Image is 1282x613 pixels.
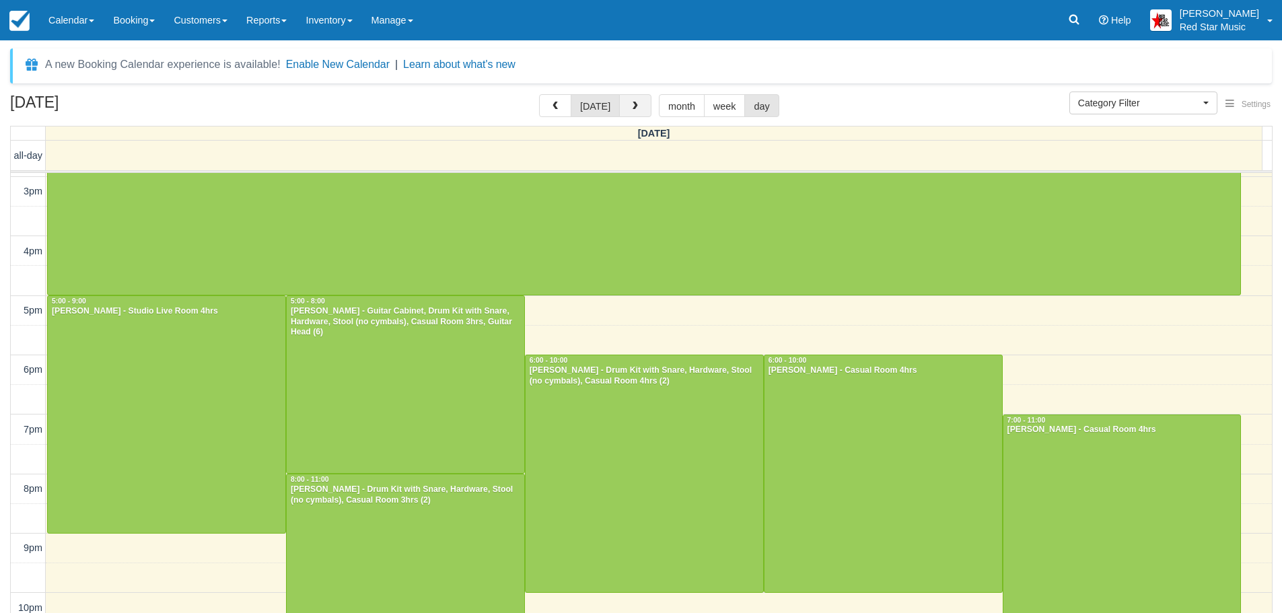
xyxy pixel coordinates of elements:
span: 8pm [24,483,42,494]
i: Help [1099,15,1108,25]
span: 7:00 - 11:00 [1007,417,1046,424]
a: 6:00 - 10:00[PERSON_NAME] - Drum Kit with Snare, Hardware, Stool (no cymbals), Casual Room 4hrs (2) [525,355,764,593]
span: 3pm [24,186,42,196]
div: [PERSON_NAME] - Casual Room 4hrs [1007,425,1238,435]
img: A2 [1150,9,1172,31]
span: Settings [1242,100,1271,109]
span: 5:00 - 9:00 [52,297,86,305]
a: 5:00 - 9:00[PERSON_NAME] - Studio Live Room 4hrs [47,295,286,534]
div: [PERSON_NAME] - Casual Room 4hrs [768,365,999,376]
button: Category Filter [1069,92,1217,114]
div: A new Booking Calendar experience is available! [45,57,281,73]
button: Settings [1217,95,1279,114]
a: 6:00 - 10:00[PERSON_NAME] - Casual Room 4hrs [764,355,1003,593]
span: | [395,59,398,70]
p: Red Star Music [1180,20,1259,34]
span: 10pm [18,602,42,613]
span: 9pm [24,542,42,553]
p: [PERSON_NAME] [1180,7,1259,20]
span: 6:00 - 10:00 [530,357,568,364]
span: [DATE] [638,128,670,139]
button: [DATE] [571,94,620,117]
span: all-day [14,150,42,161]
button: day [744,94,779,117]
span: 6pm [24,364,42,375]
span: Category Filter [1078,96,1200,110]
div: [PERSON_NAME] - Studio Live Room 4hrs [51,306,282,317]
span: 4pm [24,246,42,256]
span: Help [1111,15,1131,26]
span: 6:00 - 10:00 [769,357,807,364]
img: checkfront-main-nav-mini-logo.png [9,11,30,31]
span: 5pm [24,305,42,316]
div: [PERSON_NAME] - Drum Kit with Snare, Hardware, Stool (no cymbals), Casual Room 3hrs (2) [290,484,521,506]
span: 8:00 - 11:00 [291,476,329,483]
h2: [DATE] [10,94,180,119]
div: [PERSON_NAME] - Drum Kit with Snare, Hardware, Stool (no cymbals), Casual Room 4hrs (2) [529,365,760,387]
span: 7pm [24,424,42,435]
button: week [704,94,746,117]
div: [PERSON_NAME] - Guitar Cabinet, Drum Kit with Snare, Hardware, Stool (no cymbals), Casual Room 3h... [290,306,521,338]
a: 5:00 - 8:00[PERSON_NAME] - Guitar Cabinet, Drum Kit with Snare, Hardware, Stool (no cymbals), Cas... [286,295,525,474]
button: month [659,94,705,117]
a: Learn about what's new [403,59,515,70]
span: 5:00 - 8:00 [291,297,325,305]
button: Enable New Calendar [286,58,390,71]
